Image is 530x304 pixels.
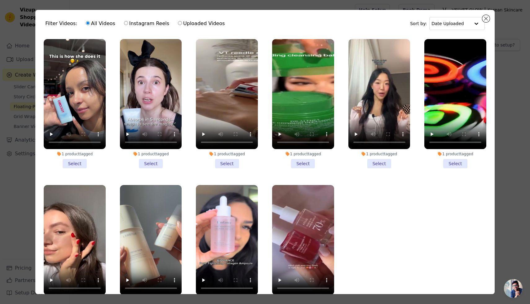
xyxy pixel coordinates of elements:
button: Close modal [482,15,490,22]
label: Uploaded Videos [178,20,225,28]
div: 1 product tagged [196,152,258,156]
div: Sort by: [410,17,485,30]
div: 1 product tagged [348,152,410,156]
div: 1 product tagged [272,152,334,156]
div: 1 product tagged [424,152,486,156]
div: Filter Videos: [45,16,228,31]
label: All Videos [86,20,116,28]
div: 1 product tagged [120,152,182,156]
label: Instagram Reels [124,20,170,28]
div: 1 product tagged [44,152,106,156]
div: Chat öffnen [504,279,523,298]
